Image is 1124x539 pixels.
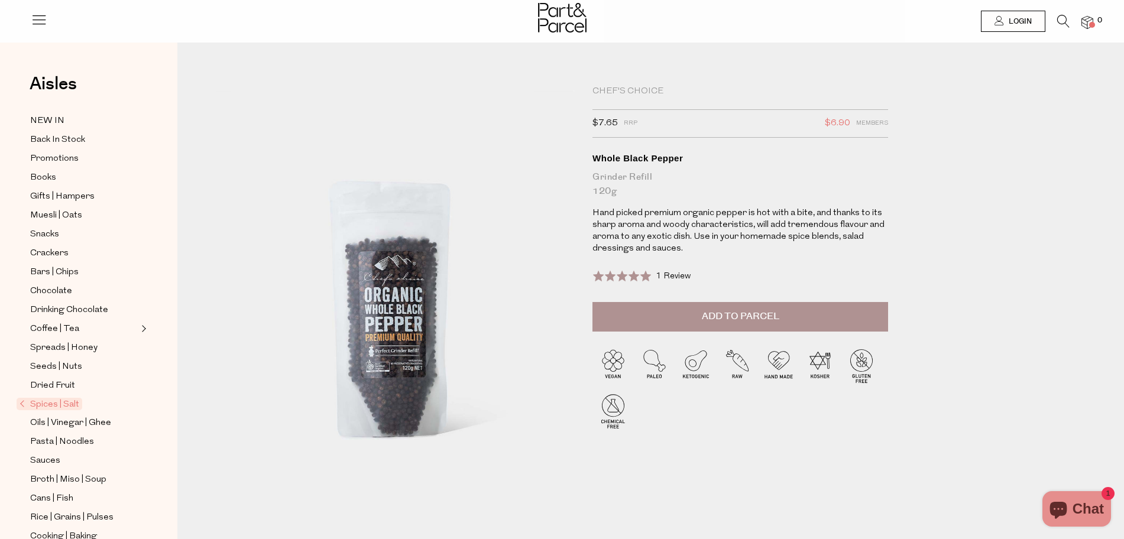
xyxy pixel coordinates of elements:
[656,272,691,281] span: 1 Review
[30,473,106,487] span: Broth | Miso | Soup
[30,265,138,280] a: Bars | Chips
[30,340,138,355] a: Spreads | Honey
[825,116,850,131] span: $6.90
[30,246,138,261] a: Crackers
[30,284,138,298] a: Chocolate
[702,310,779,323] span: Add to Parcel
[30,71,77,97] span: Aisles
[1081,16,1093,28] a: 0
[30,416,111,430] span: Oils | Vinegar | Ghee
[30,151,138,166] a: Promotions
[30,360,82,374] span: Seeds | Nuts
[30,170,138,185] a: Books
[592,345,634,387] img: P_P-ICONS-Live_Bec_V11_Vegan.svg
[981,11,1045,32] a: Login
[30,132,138,147] a: Back In Stock
[30,209,82,223] span: Muesli | Oats
[20,397,138,411] a: Spices | Salt
[30,114,64,128] span: NEW IN
[856,116,888,131] span: Members
[592,302,888,332] button: Add to Parcel
[30,133,85,147] span: Back In Stock
[592,152,888,164] div: Whole Black Pepper
[30,246,69,261] span: Crackers
[1094,15,1105,26] span: 0
[758,345,799,387] img: P_P-ICONS-Live_Bec_V11_Handmade.svg
[30,341,98,355] span: Spreads | Honey
[30,152,79,166] span: Promotions
[30,303,108,317] span: Drinking Chocolate
[634,345,675,387] img: P_P-ICONS-Live_Bec_V11_Paleo.svg
[30,284,72,298] span: Chocolate
[30,190,95,204] span: Gifts | Hampers
[30,453,138,468] a: Sauces
[30,113,138,128] a: NEW IN
[592,390,634,431] img: P_P-ICONS-Live_Bec_V11_Chemical_Free.svg
[138,322,147,336] button: Expand/Collapse Coffee | Tea
[30,228,59,242] span: Snacks
[675,345,717,387] img: P_P-ICONS-Live_Bec_V11_Ketogenic.svg
[213,90,575,517] img: Whole Black Pepper
[30,379,75,393] span: Dried Fruit
[30,303,138,317] a: Drinking Chocolate
[30,359,138,374] a: Seeds | Nuts
[30,208,138,223] a: Muesli | Oats
[30,434,138,449] a: Pasta | Noodles
[30,189,138,204] a: Gifts | Hampers
[30,378,138,393] a: Dried Fruit
[1039,491,1115,530] inbox-online-store-chat: Shopify online store chat
[30,322,79,336] span: Coffee | Tea
[30,227,138,242] a: Snacks
[30,435,94,449] span: Pasta | Noodles
[592,170,888,199] div: Grinder Refill 120g
[538,3,587,33] img: Part&Parcel
[30,472,138,487] a: Broth | Miso | Soup
[30,322,138,336] a: Coffee | Tea
[30,454,60,468] span: Sauces
[799,345,841,387] img: P_P-ICONS-Live_Bec_V11_Kosher.svg
[592,86,888,98] div: Chef's Choice
[30,415,138,430] a: Oils | Vinegar | Ghee
[17,398,82,410] span: Spices | Salt
[30,510,138,525] a: Rice | Grains | Pulses
[717,345,758,387] img: P_P-ICONS-Live_Bec_V11_Raw.svg
[592,207,888,255] p: Hand picked premium organic pepper is hot with a bite, and thanks to its sharp aroma and woody ch...
[841,345,882,387] img: P_P-ICONS-Live_Bec_V11_Gluten_Free.svg
[30,265,79,280] span: Bars | Chips
[30,75,77,105] a: Aisles
[30,491,138,506] a: Cans | Fish
[624,116,637,131] span: RRP
[1006,17,1032,27] span: Login
[30,492,73,506] span: Cans | Fish
[30,511,114,525] span: Rice | Grains | Pulses
[30,171,56,185] span: Books
[592,116,618,131] span: $7.65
